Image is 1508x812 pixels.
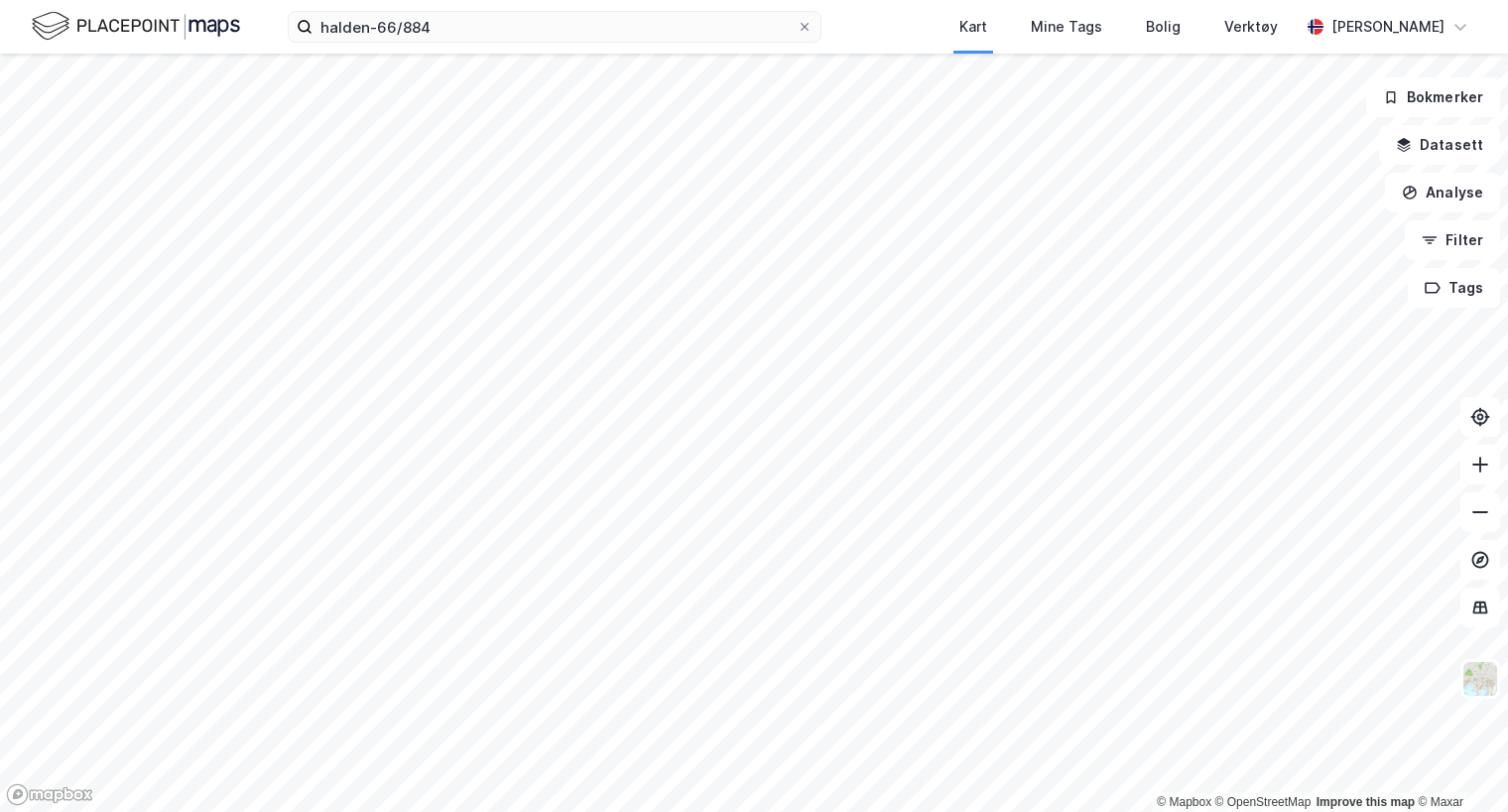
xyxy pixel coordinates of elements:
img: Z [1461,660,1499,698]
iframe: Chat Widget [1409,717,1508,812]
div: [PERSON_NAME] [1331,15,1445,39]
button: Filter [1405,220,1500,260]
a: Mapbox [1157,795,1211,809]
button: Tags [1408,268,1500,308]
div: Mine Tags [1031,15,1102,39]
a: Mapbox homepage [6,783,93,806]
button: Datasett [1379,125,1500,165]
input: Søk på adresse, matrikkel, gårdeiere, leietakere eller personer [313,12,797,42]
button: Bokmerker [1366,77,1500,117]
div: Kart [959,15,987,39]
a: OpenStreetMap [1215,795,1312,809]
div: Verktøy [1224,15,1278,39]
div: Bolig [1146,15,1181,39]
div: Kontrollprogram for chat [1409,717,1508,812]
img: logo.f888ab2527a4732fd821a326f86c7f29.svg [32,9,240,44]
button: Analyse [1385,173,1500,212]
a: Improve this map [1317,795,1415,809]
